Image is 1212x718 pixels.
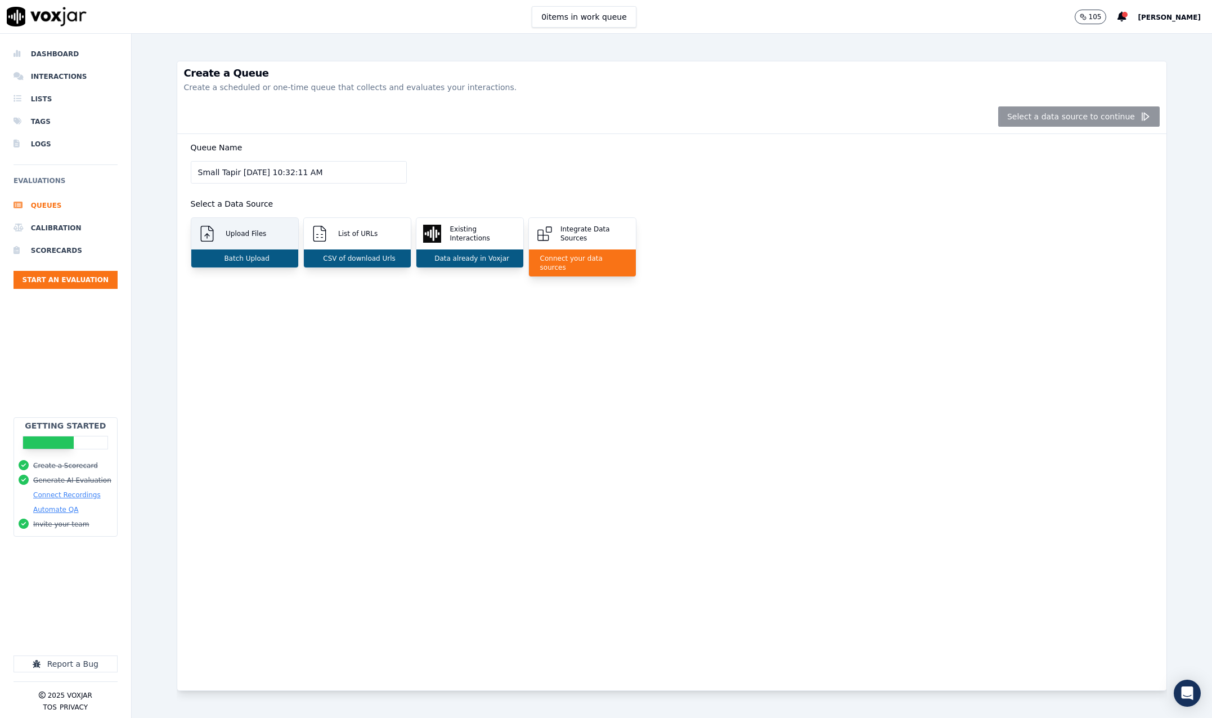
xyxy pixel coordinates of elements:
button: Report a Bug [14,655,118,672]
div: Open Intercom Messenger [1174,680,1201,707]
button: Invite your team [33,520,89,529]
button: Automate QA [33,505,78,514]
button: Privacy [60,703,88,712]
label: Select a Data Source [191,199,273,208]
h6: Evaluations [14,174,118,194]
a: Lists [14,88,118,110]
a: Dashboard [14,43,118,65]
label: Queue Name [191,143,243,152]
p: Existing Interactions [446,225,517,243]
p: List of URLs [334,229,378,238]
a: Queues [14,194,118,217]
h3: Create a Queue [184,68,1160,78]
img: voxjar logo [7,7,87,26]
button: TOS [43,703,57,712]
p: Batch Upload [219,254,269,263]
button: Connect Recordings [33,490,101,500]
h2: Getting Started [25,420,106,431]
button: 0items in work queue [532,6,636,28]
p: 2025 Voxjar [48,691,92,700]
button: [PERSON_NAME] [1138,10,1212,24]
p: Integrate Data Sources [556,225,629,243]
a: Scorecards [14,239,118,262]
button: Create a Scorecard [33,461,98,470]
input: Enter Queue Name [191,161,407,184]
img: Existing Interactions [423,225,441,243]
p: Data already in Voxjar [430,254,509,263]
button: 105 [1075,10,1118,24]
button: 105 [1075,10,1107,24]
p: Create a scheduled or one-time queue that collects and evaluates your interactions. [184,82,1160,93]
span: [PERSON_NAME] [1138,14,1201,21]
p: 105 [1089,12,1102,21]
p: Upload Files [221,229,266,238]
a: Tags [14,110,118,133]
a: Calibration [14,217,118,239]
p: CSV of download Urls [318,254,396,263]
a: Interactions [14,65,118,88]
p: Connect your data sources [536,254,629,272]
button: Start an Evaluation [14,271,118,289]
button: Generate AI Evaluation [33,476,111,485]
a: Logs [14,133,118,155]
